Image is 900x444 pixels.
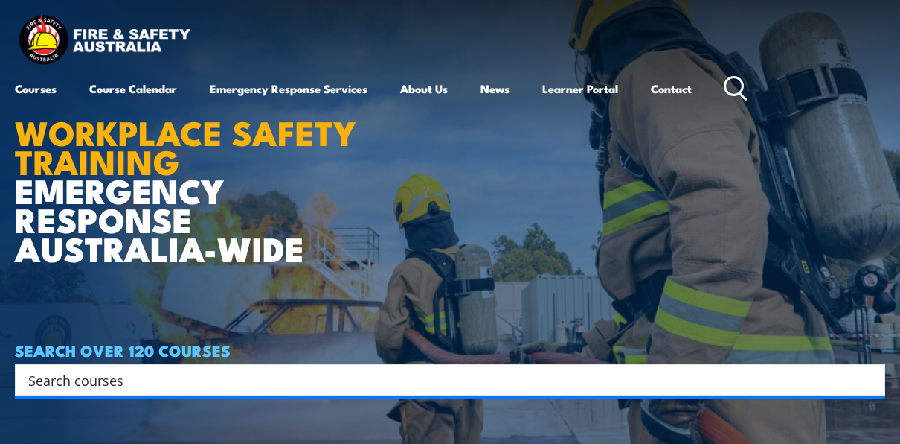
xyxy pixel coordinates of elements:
[15,342,885,358] h4: SEARCH OVER 120 COURSES
[15,106,356,186] strong: WORKPLACE SAFETY TRAINING
[31,370,855,390] form: Search form
[400,71,448,107] a: About Us
[28,369,852,391] input: Search input
[859,370,880,390] button: Search magnifier button
[480,71,510,107] a: News
[15,80,379,263] h1: EMERGENCY RESPONSE AUSTRALIA-WIDE
[89,71,177,107] a: Course Calendar
[651,71,692,107] a: Contact
[15,71,57,107] a: Courses
[210,71,367,107] a: Emergency Response Services
[542,71,618,107] a: Learner Portal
